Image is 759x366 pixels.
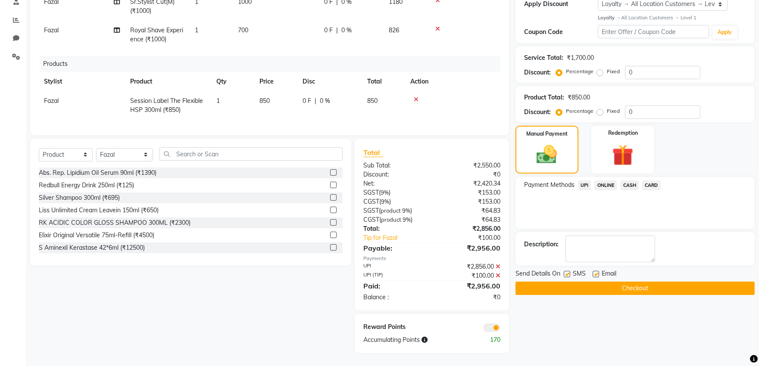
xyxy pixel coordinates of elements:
div: Coupon Code [524,28,598,37]
span: CASH [620,180,639,190]
span: 850 [259,97,270,105]
div: Silver Shampoo 300ml (₹695) [39,193,120,202]
input: Search or Scan [159,147,343,161]
div: Net: [357,179,432,188]
span: UPI [578,180,591,190]
button: Checkout [515,282,755,295]
div: Discount: [524,108,551,117]
label: Fixed [607,107,620,115]
div: ( ) [357,188,432,197]
div: S Aminexil Kerastase 42*6ml (₹12500) [39,243,145,252]
a: Tip for Fazal [357,233,444,242]
div: ₹153.00 [432,188,507,197]
th: Total [362,72,405,91]
div: Redbull Energy Drink 250ml (₹125) [39,181,134,190]
span: | [315,96,316,105]
div: RK ACIDIC COLOR GLOSS SHAMPOO 300ML (₹2300) [39,218,191,227]
div: ( ) [357,215,432,224]
span: Royal Shave Experience (₹1000) [130,26,183,43]
th: Action [405,72,500,91]
button: Apply [712,26,737,39]
div: ( ) [357,206,432,215]
span: SGST [363,207,379,214]
span: SMS [573,269,586,280]
div: ₹2,856.00 [432,224,507,233]
div: Payments [363,255,500,262]
label: Percentage [566,68,593,75]
div: ₹1,700.00 [567,53,594,62]
span: 850 [367,97,378,105]
th: Qty [211,72,254,91]
div: ₹0 [432,293,507,302]
div: UPI (TIP) [357,271,432,280]
label: Manual Payment [526,130,568,138]
div: All Location Customers → Level 1 [598,14,746,22]
span: ONLINE [594,180,617,190]
span: 1 [216,97,220,105]
div: ₹64.83 [432,215,507,224]
span: CARD [642,180,661,190]
span: Session Label The Flexible HSP 300ml (₹850) [130,97,203,114]
div: ₹0 [432,170,507,179]
label: Fixed [607,68,620,75]
div: ₹2,856.00 [432,262,507,271]
span: 0 % [320,96,330,105]
span: product [381,207,401,214]
div: Balance : [357,293,432,302]
div: ₹153.00 [432,197,507,206]
input: Enter Offer / Coupon Code [598,25,709,38]
div: ₹64.83 [432,206,507,215]
div: ₹850.00 [568,93,590,102]
span: 9% [402,207,410,214]
div: Abs. Rep. Lipidium Oil Serum 90ml (₹1390) [39,168,156,177]
span: product [381,216,401,223]
th: Stylist [39,72,125,91]
div: ₹2,956.00 [432,281,507,291]
div: Liss Unlimited Cream Leavein 150ml (₹650) [39,206,159,215]
span: Fazal [44,26,59,34]
span: 1 [195,26,198,34]
img: _gift.svg [606,142,640,168]
th: Disc [297,72,362,91]
span: Total [363,148,383,157]
span: | [336,26,338,35]
span: 9% [381,189,389,196]
th: Product [125,72,211,91]
div: Products [40,56,507,72]
div: Discount: [524,68,551,77]
span: 0 % [341,26,352,35]
label: Redemption [608,129,638,137]
div: Sub Total: [357,161,432,170]
span: Payment Methods [524,180,575,189]
span: 0 F [303,96,311,105]
span: 0 F [324,26,333,35]
div: Paid: [357,281,432,291]
span: Email [602,269,616,280]
span: CGST [363,198,379,205]
div: Product Total: [524,93,564,102]
div: ₹100.00 [432,271,507,280]
div: ₹2,550.00 [432,161,507,170]
div: Elixir Original Versatile 75ml-Refill (₹4500) [39,231,154,240]
div: ₹2,956.00 [432,243,507,253]
div: Total: [357,224,432,233]
span: CGST [363,216,379,223]
span: Fazal [44,97,59,105]
div: Discount: [357,170,432,179]
div: ₹100.00 [444,233,507,242]
label: Percentage [566,107,593,115]
div: 170 [469,335,507,344]
span: SGST [363,189,379,196]
div: UPI [357,262,432,271]
div: Accumulating Points [357,335,469,344]
strong: Loyalty → [598,15,621,21]
img: _cash.svg [530,143,563,166]
span: 700 [238,26,248,34]
span: 826 [389,26,399,34]
span: 9% [403,216,411,223]
div: ( ) [357,197,432,206]
th: Price [254,72,297,91]
span: Send Details On [515,269,560,280]
div: Reward Points [357,323,432,332]
div: Description: [524,240,559,249]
